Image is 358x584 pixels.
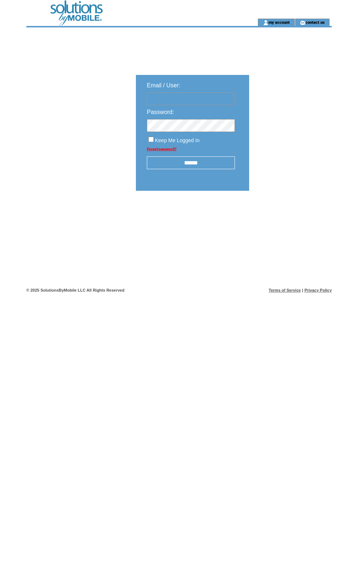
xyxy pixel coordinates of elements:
[305,20,325,24] a: contact us
[147,82,180,88] span: Email / User:
[26,288,125,292] span: © 2025 SolutionsByMobile LLC All Rights Reserved
[263,20,268,26] img: account_icon.gif;jsessionid=6F450FC97CEE9D524774462701E277C1
[147,147,176,151] a: Forgot password?
[300,20,305,26] img: contact_us_icon.gif;jsessionid=6F450FC97CEE9D524774462701E277C1
[155,137,199,143] span: Keep Me Logged In
[270,209,307,218] img: transparent.png;jsessionid=6F450FC97CEE9D524774462701E277C1
[302,288,303,292] span: |
[147,109,174,115] span: Password:
[268,20,290,24] a: my account
[269,288,301,292] a: Terms of Service
[304,288,332,292] a: Privacy Policy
